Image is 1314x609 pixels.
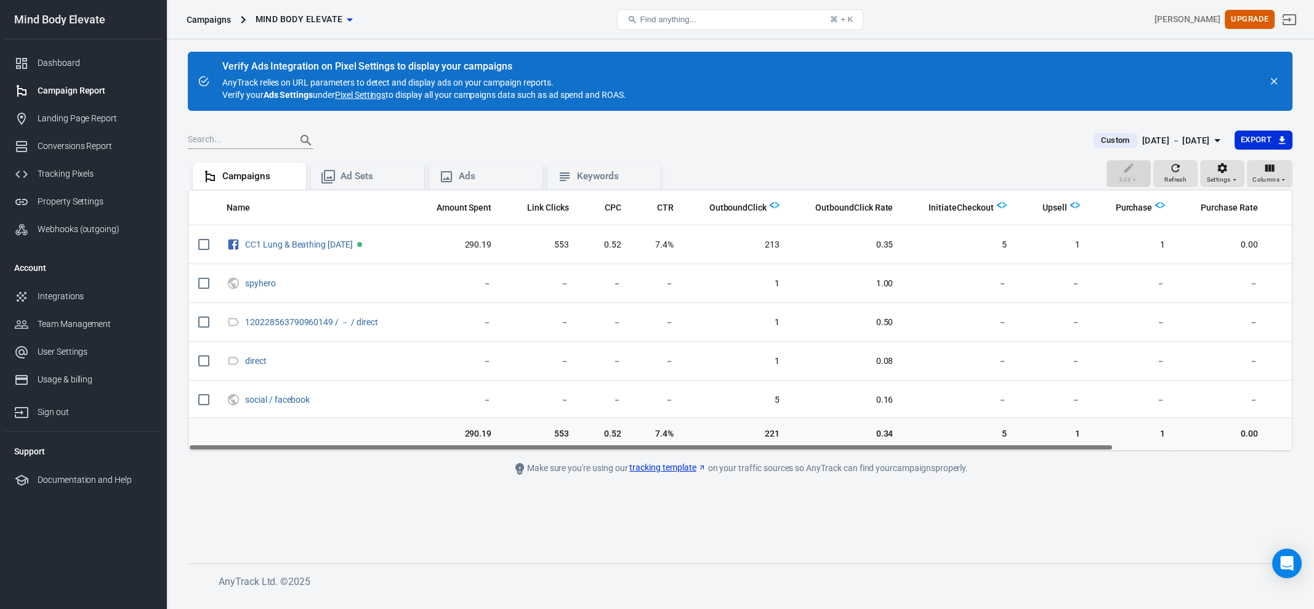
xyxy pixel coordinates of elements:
span: － [421,317,492,329]
span: 7.4% [641,428,674,440]
span: － [913,394,1006,406]
div: Integrations [38,290,152,303]
span: The average cost for each link click [605,200,621,215]
span: － [511,355,569,368]
img: Logo [997,200,1007,210]
span: 0.35 [799,239,893,251]
a: social / facebook [245,395,310,405]
span: CPC [605,202,621,214]
button: Columns [1247,160,1292,187]
span: 290.19 [421,428,492,440]
span: Upsell [1042,202,1067,214]
div: Verify Ads Integration on Pixel Settings to display your campaigns [222,60,626,73]
span: 5 [693,394,780,406]
div: Keywords [577,170,651,183]
span: Mind Body Elevate [256,12,343,27]
span: 0.52 [589,239,621,251]
span: 1 [1100,239,1166,251]
div: Usage & billing [38,373,152,386]
button: Upgrade [1225,10,1275,29]
div: AnyTrack relies on URL parameters to detect and display ads on your campaign reports. Verify your... [222,62,626,101]
span: Purchase Rate [1201,202,1257,214]
div: Property Settings [38,195,152,208]
span: － [913,317,1006,329]
span: － [1026,394,1080,406]
span: － [589,394,621,406]
span: 0.08 [799,355,893,368]
span: 1 [693,317,780,329]
span: － [1100,317,1166,329]
span: direct [245,357,268,365]
span: － [641,278,674,290]
a: CC1 Lung & Beathing [DATE] [245,240,353,249]
button: Export [1235,131,1292,150]
span: － [421,394,492,406]
span: － [589,278,621,290]
span: － [641,317,674,329]
span: Refresh [1164,174,1187,185]
span: OutboundClick [709,202,767,214]
span: 290.19 [421,239,492,251]
span: The percentage of times people saw your ad and performed a link click [641,200,674,215]
span: － [1100,355,1166,368]
span: 213 [693,239,780,251]
span: － [1100,394,1166,406]
span: InitiateCheckout [913,202,993,214]
div: Mind Body Elevate [4,14,162,25]
button: Refresh [1153,160,1198,187]
span: Amount Spent [437,202,492,214]
strong: Ads Settings [264,90,313,100]
span: 553 [511,239,569,251]
input: Search... [188,132,286,148]
div: Campaign Report [38,84,152,97]
span: Purchase [1100,202,1153,214]
span: － [1026,317,1080,329]
svg: Direct [227,353,240,368]
button: close [1265,73,1283,90]
div: Campaigns [222,170,296,183]
span: 7.4% [641,239,674,251]
a: 120228563790960149 / － / direct [245,317,378,327]
span: － [1026,278,1080,290]
div: Ads [459,170,533,183]
span: 0.50 [799,317,893,329]
span: － [421,355,492,368]
div: Team Management [38,318,152,331]
span: － [421,278,492,290]
span: 0.16 [799,394,893,406]
span: The percentage of times people view a page and performed a "Purchase" conversion [1201,200,1257,215]
svg: UTM & Web Traffic [227,392,240,407]
a: direct [245,356,267,366]
span: CTR [657,202,674,214]
a: Team Management [4,310,162,338]
span: Custom [1096,134,1134,147]
img: Logo [770,200,780,210]
span: CC1 Lung & Beathing 06.30.2025 [245,240,355,249]
a: Property Settings [4,188,162,216]
svg: UTM & Web Traffic [227,276,240,291]
div: ⌘ + K [830,15,853,24]
a: spyhero [245,278,276,288]
span: 5 [913,428,1006,440]
span: 1 [693,355,780,368]
span: － [589,317,621,329]
svg: Direct [227,315,240,329]
div: Sign out [38,406,152,419]
svg: Facebook Ads [227,237,240,252]
span: The estimated total amount of money you've spent on your campaign, ad set or ad during its schedule. [437,200,492,215]
div: Webhooks (outgoing) [38,223,152,236]
button: Find anything...⌘ + K [617,9,863,30]
span: － [1100,278,1166,290]
a: tracking template [629,461,706,474]
span: － [1185,394,1257,406]
button: Custom[DATE] － [DATE] [1084,131,1234,151]
span: The average cost for each link click [589,200,621,215]
div: Open Intercom Messenger [1272,549,1302,578]
li: Account [4,253,162,283]
img: Logo [1155,200,1165,210]
a: Sign out [4,393,162,426]
button: Search [291,126,321,155]
li: Support [4,437,162,466]
div: Ad Sets [341,170,414,183]
span: － [589,355,621,368]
